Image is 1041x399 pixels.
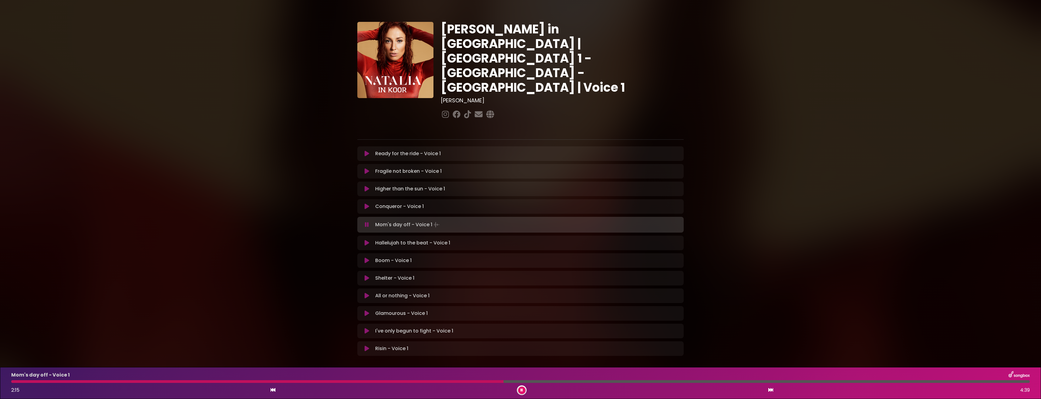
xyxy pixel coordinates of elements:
img: YTVS25JmS9CLUqXqkEhs [357,22,433,98]
p: Mom's day off - Voice 1 [11,371,70,379]
h3: [PERSON_NAME] [441,97,684,104]
p: Glamourous - Voice 1 [375,310,428,317]
p: Higher than the sun - Voice 1 [375,185,445,193]
p: Mom's day off - Voice 1 [375,220,441,229]
p: Hallelujah to the beat - Voice 1 [375,239,450,247]
p: Shelter - Voice 1 [375,275,414,282]
img: songbox-logo-white.png [1009,371,1030,379]
p: All or nothing - Voice 1 [375,292,430,299]
p: Conqueror - Voice 1 [375,203,424,210]
h1: [PERSON_NAME] in [GEOGRAPHIC_DATA] | [GEOGRAPHIC_DATA] 1 - [GEOGRAPHIC_DATA] - [GEOGRAPHIC_DATA] ... [441,22,684,95]
p: Boom - Voice 1 [375,257,412,264]
p: Ready for the ride - Voice 1 [375,150,441,157]
p: I've only begun to fight - Voice 1 [375,327,453,335]
p: Fragile not broken - Voice 1 [375,168,442,175]
img: waveform4.gif [432,220,441,229]
p: Risin - Voice 1 [375,345,408,352]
